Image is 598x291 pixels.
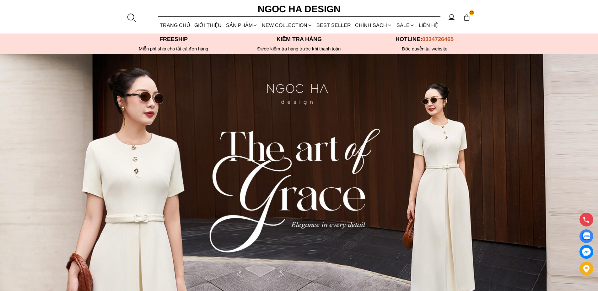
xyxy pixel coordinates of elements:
[111,46,236,52] div: Miễn phí ship cho tất cả đơn hàng
[422,36,454,42] span: 0334726465
[260,17,314,34] a: NEW COLLECTION
[463,14,470,21] img: img-CART-ICON-ksit0nf1
[236,46,362,52] p: Được kiểm tra hàng trước khi thanh toán
[277,36,322,42] font: Kiểm tra hàng
[252,2,346,17] a: Ngoc Ha Design
[315,17,353,34] a: BEST SELLER
[582,232,590,240] img: Display image
[394,17,417,34] a: SALE
[579,245,593,259] a: messenger
[362,46,488,52] h6: Độc quyền tại website
[192,17,224,34] a: GIỚI THIỆU
[417,17,440,34] a: LIÊN HỆ
[224,17,260,34] div: SẢN PHẨM
[111,36,236,43] p: Freeship
[362,36,488,43] p: Hotline:
[158,17,192,34] a: TRANG CHỦ
[469,10,474,15] span: 26
[353,17,394,34] div: Chính sách
[579,229,593,243] a: Display image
